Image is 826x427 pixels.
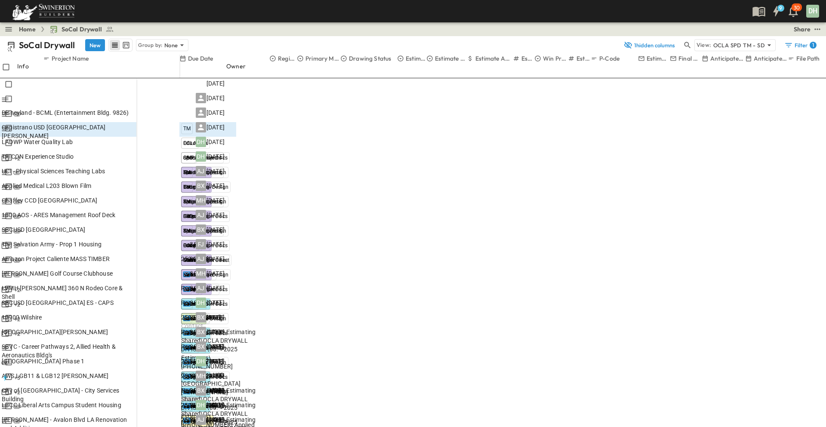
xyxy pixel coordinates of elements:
[647,54,670,63] p: Estimate Lead
[120,40,131,50] button: kanban view
[196,254,206,264] div: AJ
[138,41,163,49] p: Group by:
[196,283,206,293] div: AJ
[17,54,43,78] div: Info
[196,415,206,425] div: AJ
[678,54,702,63] p: Final Reviewer
[475,54,513,63] p: Estimate Amount
[206,152,225,161] span: [DATE]
[2,196,97,205] span: Chaffey CCD [GEOGRAPHIC_DATA]
[2,298,114,307] span: SBCUSD [GEOGRAPHIC_DATA] ES - CAPS
[713,41,765,49] p: OCLA SPD TM - SD
[2,255,110,263] span: Amazon Project Caliente MASS TIMBER
[188,54,213,63] p: Due Date
[521,54,534,63] p: Estimate Round
[2,313,42,322] span: 10900 Wilshire
[784,41,817,49] div: Filter
[794,25,811,34] div: Share
[2,357,84,366] span: [GEOGRAPHIC_DATA] Phase 1
[2,372,108,380] span: AWS LGB11 & LGB12 [PERSON_NAME]
[196,166,206,176] div: AJ
[10,2,77,20] img: 6c363589ada0b36f064d841b69d3a419a338230e66bb0a533688fa5cc3e9e735.png
[206,79,225,88] span: [DATE]
[196,268,206,279] div: MH
[2,328,108,336] span: [GEOGRAPHIC_DATA][PERSON_NAME]
[196,400,206,410] div: DH
[794,4,800,11] p: 30
[2,138,73,146] span: LADWP Water Quality Lab
[2,211,115,219] span: 1800 AOS - ARES Management Roof Deck
[206,108,225,117] span: [DATE]
[196,327,206,337] div: BX
[196,137,206,147] div: DH
[196,181,206,191] div: BX
[196,151,206,162] div: DH
[226,54,269,78] div: Owner
[196,312,206,323] div: BX
[196,341,206,352] div: BX
[2,269,113,278] span: [PERSON_NAME] Golf Course Clubhouse
[62,25,102,34] span: SoCal Drywall
[196,371,206,381] div: MH
[2,401,121,409] span: LBCC Liberal Arts Campus Student Housing
[2,123,135,140] span: Capistrano USD [GEOGRAPHIC_DATA][PERSON_NAME]
[85,39,105,51] button: New
[2,386,135,403] span: City of [GEOGRAPHIC_DATA] - City Services Building
[196,356,206,366] div: DH
[305,54,340,63] p: Primary Market
[710,54,745,63] p: Anticipated Start
[779,5,782,12] h6: 9
[110,40,120,50] button: row view
[2,225,85,234] span: SBCUSD [GEOGRAPHIC_DATA]
[2,152,74,161] span: TRICON Experience Studio
[812,24,823,34] button: test
[19,39,75,51] p: SoCal Drywall
[576,54,591,63] p: Estimate Number
[2,167,105,175] span: UCI - Physical Sciences Teaching Labs
[2,342,135,359] span: SBVC - Career Pathways 2, Allied Health & Aeronautics Bldg's
[543,54,568,63] p: Win Probability
[19,25,36,34] a: Home
[196,210,206,220] div: AJ
[619,39,681,51] button: 1hidden columns
[164,41,178,49] p: None
[52,54,89,63] p: Project Name
[796,54,820,63] p: File Path
[196,298,206,308] div: DH
[206,167,225,175] span: [DATE]
[599,54,619,63] p: P-Code
[812,42,814,49] h6: 1
[196,239,206,249] div: FJ
[754,54,788,63] p: Anticipated Finish
[278,54,297,63] p: Region
[196,195,206,206] div: MH
[406,54,426,63] p: Estimate Type
[196,224,206,235] div: BX
[2,181,91,190] span: Applied Medical L203 Blown Film
[19,25,119,34] nav: breadcrumbs
[2,240,102,249] span: The Salvation Army - Prop 1 Housing
[108,39,133,52] div: table view
[697,40,712,50] p: View:
[196,385,206,396] div: BX
[206,225,225,234] span: [DATE]
[2,108,129,117] span: Disneyland - BCML (Entertainment Bldg. 9826)
[806,5,819,18] div: DH
[2,284,135,301] span: LVMH [PERSON_NAME] 360 N Rodeo Core & Shell
[349,54,391,63] p: Drawing Status
[435,54,467,63] p: Estimate Status
[206,94,225,102] span: [DATE]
